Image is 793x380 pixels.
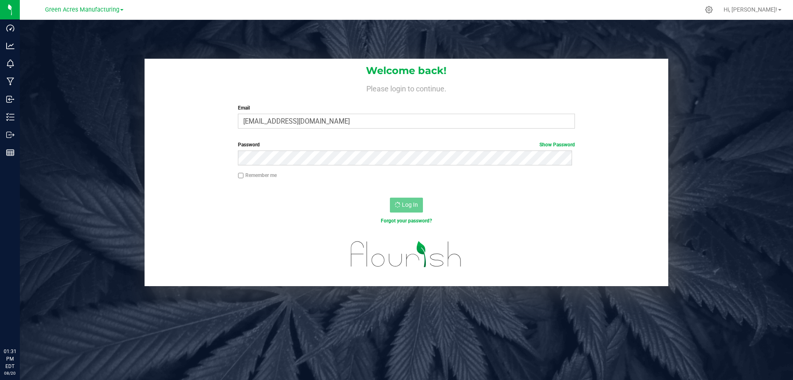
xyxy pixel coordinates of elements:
[6,24,14,32] inline-svg: Dashboard
[6,42,14,50] inline-svg: Analytics
[145,83,668,93] h4: Please login to continue.
[145,65,668,76] h1: Welcome back!
[45,6,119,13] span: Green Acres Manufacturing
[6,95,14,103] inline-svg: Inbound
[6,131,14,139] inline-svg: Outbound
[4,348,16,370] p: 01:31 PM EDT
[6,148,14,157] inline-svg: Reports
[6,113,14,121] inline-svg: Inventory
[238,173,244,179] input: Remember me
[390,198,423,213] button: Log In
[341,233,472,275] img: flourish_logo.svg
[238,104,575,112] label: Email
[539,142,575,148] a: Show Password
[238,142,260,148] span: Password
[402,201,418,208] span: Log In
[6,60,14,68] inline-svg: Monitoring
[4,370,16,376] p: 08/20
[238,172,277,179] label: Remember me
[704,6,714,14] div: Manage settings
[6,77,14,86] inline-svg: Manufacturing
[724,6,777,13] span: Hi, [PERSON_NAME]!
[381,218,432,224] a: Forgot your password?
